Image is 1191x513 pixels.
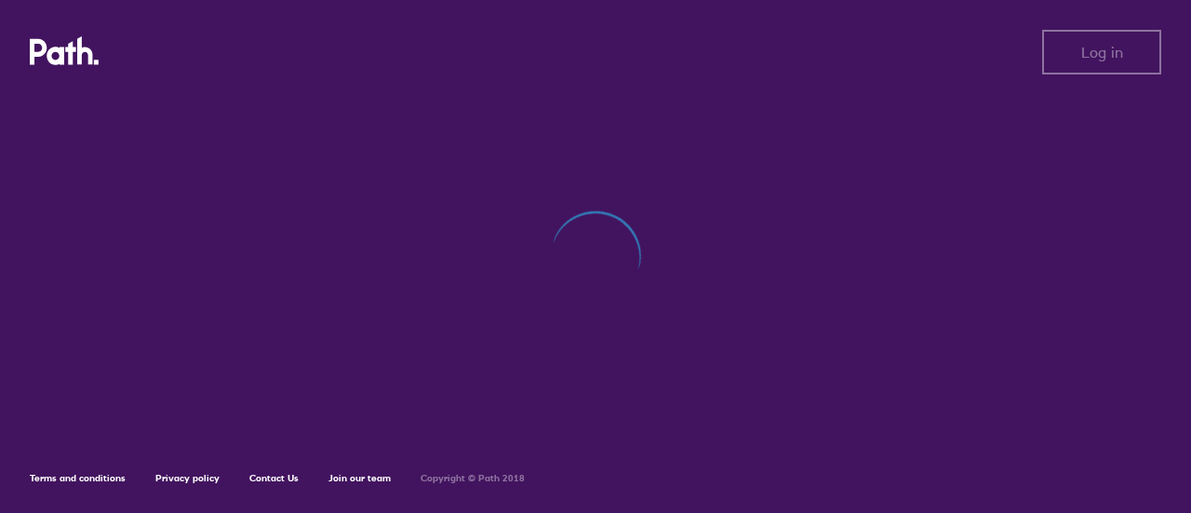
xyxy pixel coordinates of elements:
[30,472,126,484] a: Terms and conditions
[155,472,220,484] a: Privacy policy
[1081,44,1123,61] span: Log in
[249,472,299,484] a: Contact Us
[328,472,391,484] a: Join our team
[1042,30,1161,74] button: Log in
[421,473,525,484] h6: Copyright © Path 2018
